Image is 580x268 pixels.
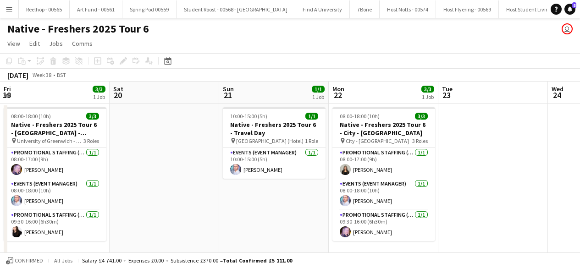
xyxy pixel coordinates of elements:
button: Find A University [295,0,350,18]
span: 08:00-18:00 (10h) [340,113,380,120]
a: Jobs [45,38,66,49]
span: 3 Roles [412,137,428,144]
span: Edit [29,39,40,48]
app-job-card: 08:00-18:00 (10h)3/3Native - Freshers 2025 Tour 6 - City - [GEOGRAPHIC_DATA] City - [GEOGRAPHIC_D... [332,107,435,241]
div: [DATE] [7,71,28,80]
app-card-role: Events (Event Manager)1/110:00-15:00 (5h)[PERSON_NAME] [223,148,326,179]
span: 23 [441,90,453,100]
span: 8 [572,2,576,8]
span: 10:00-15:00 (5h) [230,113,267,120]
span: Comms [72,39,93,48]
app-card-role: Events (Event Manager)1/108:00-18:00 (10h)[PERSON_NAME] [332,179,435,210]
span: 08:00-18:00 (10h) [11,113,51,120]
app-job-card: 10:00-15:00 (5h)1/1Native - Freshers 2025 Tour 6 - Travel Day [GEOGRAPHIC_DATA] (Hotel)1 RoleEven... [223,107,326,179]
span: 1/1 [305,113,318,120]
span: 3/3 [421,86,434,93]
span: 3 Roles [83,137,99,144]
span: 21 [221,90,234,100]
span: Tue [442,85,453,93]
span: 1/1 [312,86,325,93]
button: 7Bone [350,0,380,18]
span: Jobs [49,39,63,48]
button: Host Notts - 00574 [380,0,436,18]
span: Fri [4,85,11,93]
app-card-role: Events (Event Manager)1/108:00-18:00 (10h)[PERSON_NAME] [4,179,106,210]
h3: Native - Freshers 2025 Tour 6 - City - [GEOGRAPHIC_DATA] [332,120,435,137]
span: City - [GEOGRAPHIC_DATA] [346,137,409,144]
button: Host Student Living 00547 [499,0,574,18]
button: Host Flyering - 00569 [436,0,499,18]
span: Week 38 [30,71,53,78]
button: Art Fund - 00561 [70,0,122,18]
app-card-role: Promotional Staffing (Brand Ambassadors)1/108:00-17:00 (9h)[PERSON_NAME] [4,148,106,179]
span: Sat [113,85,123,93]
span: 1 Role [305,137,318,144]
div: 1 Job [93,93,105,100]
a: View [4,38,24,49]
span: All jobs [52,257,74,264]
button: Student Roost - 00568 - [GEOGRAPHIC_DATA] [177,0,295,18]
span: Wed [552,85,563,93]
app-card-role: Promotional Staffing (Brand Ambassadors)1/108:00-17:00 (9h)[PERSON_NAME] [332,148,435,179]
app-user-avatar: Crowd Crew [562,23,573,34]
button: Reelhop - 00565 [19,0,70,18]
app-job-card: 08:00-18:00 (10h)3/3Native - Freshers 2025 Tour 6 - [GEOGRAPHIC_DATA] - Dreadnought Day 1 Univers... [4,107,106,241]
span: 3/3 [415,113,428,120]
button: Spring Pod 00559 [122,0,177,18]
div: 1 Job [312,93,324,100]
span: University of Greenwich - Dreadnought [17,137,83,144]
a: 8 [564,4,575,15]
app-card-role: Promotional Staffing (Brand Ambassadors)1/109:30-16:00 (6h30m)[PERSON_NAME] [4,210,106,241]
div: Salary £4 741.00 + Expenses £0.00 + Subsistence £370.00 = [82,257,292,264]
h3: Native - Freshers 2025 Tour 6 - [GEOGRAPHIC_DATA] - Dreadnought Day 1 [4,120,106,137]
h3: Native - Freshers 2025 Tour 6 - Travel Day [223,120,326,137]
div: BST [57,71,66,78]
span: View [7,39,20,48]
h1: Native - Freshers 2025 Tour 6 [7,22,149,36]
button: Confirmed [5,256,44,266]
span: 19 [2,90,11,100]
a: Comms [68,38,96,49]
span: 3/3 [93,86,105,93]
span: 3/3 [86,113,99,120]
span: Sun [223,85,234,93]
span: 24 [550,90,563,100]
app-card-role: Promotional Staffing (Brand Ambassadors)1/109:30-16:00 (6h30m)[PERSON_NAME] [332,210,435,241]
div: 1 Job [422,93,434,100]
span: Total Confirmed £5 111.00 [223,257,292,264]
span: Mon [332,85,344,93]
span: [GEOGRAPHIC_DATA] (Hotel) [236,137,304,144]
a: Edit [26,38,44,49]
span: Confirmed [15,257,43,264]
span: 20 [112,90,123,100]
span: 22 [331,90,344,100]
